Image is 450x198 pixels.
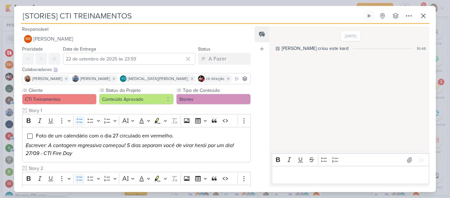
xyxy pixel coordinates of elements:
div: Editor editing area: main [22,127,251,163]
label: Data de Entrega [63,46,96,52]
input: Select a date [63,53,195,65]
span: Foto de um calendário com o dia 27 circulado em vermelho. [36,133,174,139]
span: cti direção [206,76,224,82]
input: Kard Sem Título [21,10,362,22]
button: BM [PERSON_NAME] [22,33,251,45]
span: [PERSON_NAME] [80,76,110,82]
span: [MEDICAL_DATA][PERSON_NAME] [128,76,188,82]
div: Beth Monteiro [24,35,32,43]
div: Editor toolbar [272,153,429,166]
button: A Fazer [198,53,251,65]
img: cti direção [198,75,205,82]
p: YO [121,77,126,81]
label: Tipo de Conteúdo [182,87,251,94]
img: Franciluce Carvalho [24,75,31,82]
p: BM [25,37,31,41]
label: Cliente [28,87,97,94]
label: Status do Projeto [105,87,174,94]
label: Status [198,46,211,52]
img: Guilherme Savio [72,75,79,82]
button: CTI Treinamentos [22,94,97,104]
div: A Fazer [209,55,226,63]
span: [PERSON_NAME] [32,76,62,82]
button: Conteúdo Aprovado [99,94,174,104]
div: 16:46 [417,46,426,52]
div: Colaboradores [22,66,251,73]
div: Editor editing area: main [272,166,429,184]
label: Responsável [22,26,48,32]
div: Editor toolbar [22,172,251,185]
button: Stories [176,94,251,104]
div: Editor toolbar [22,114,251,127]
input: Texto sem título [27,107,251,114]
div: [PERSON_NAME] criou este kard [282,45,349,52]
label: Prioridade [22,46,43,52]
input: Texto sem título [27,165,251,172]
div: Ligar relógio [367,13,372,19]
div: Yasmin Oliveira [120,75,127,82]
i: Escrever: A contagem regressiva começou! 5 dias separam você de virar herói por um dia! 27/09 - C... [26,142,234,157]
span: [PERSON_NAME] [33,35,73,43]
input: Buscar [234,75,249,83]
